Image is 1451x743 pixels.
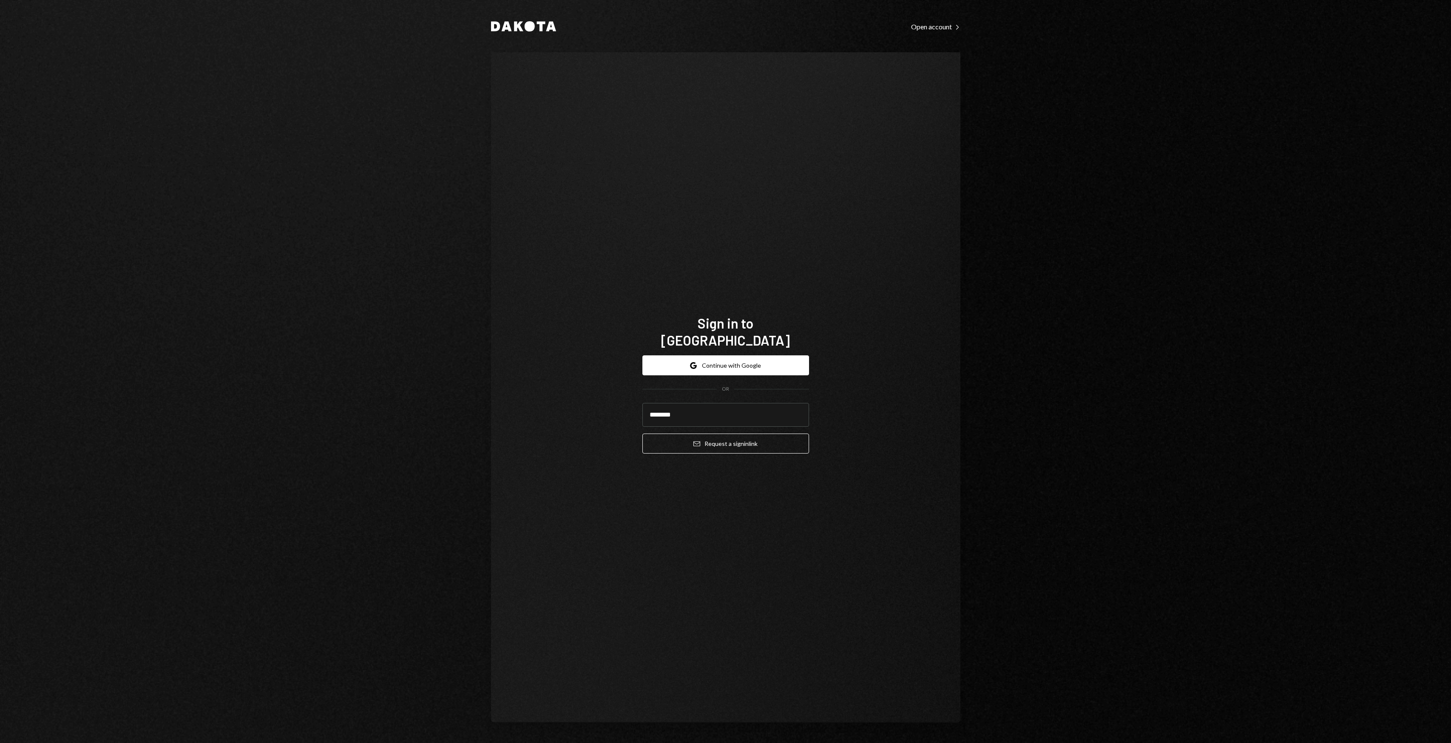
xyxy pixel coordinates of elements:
[911,22,960,31] a: Open account
[642,434,809,454] button: Request a signinlink
[911,23,960,31] div: Open account
[642,315,809,349] h1: Sign in to [GEOGRAPHIC_DATA]
[642,355,809,375] button: Continue with Google
[722,386,729,393] div: OR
